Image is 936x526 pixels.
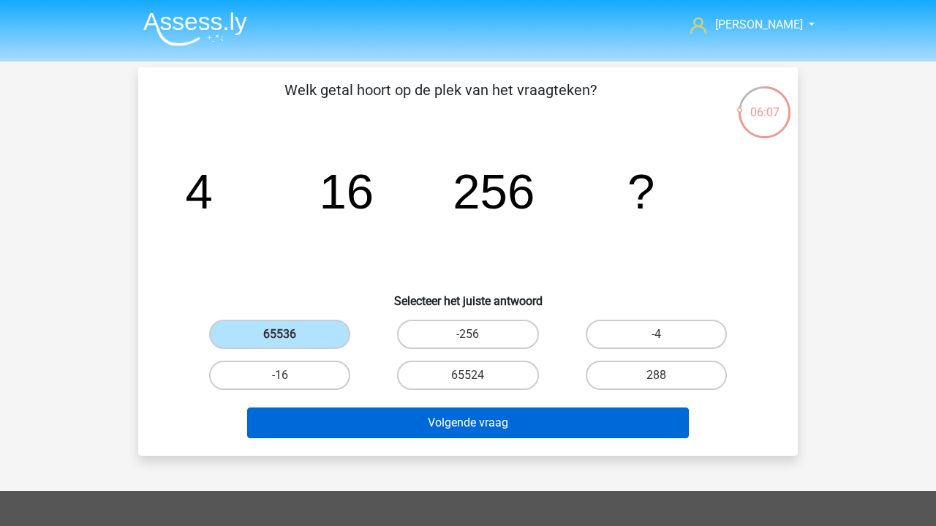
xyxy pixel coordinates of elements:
label: 65536 [209,320,350,349]
label: 65524 [397,361,538,390]
tspan: 256 [453,164,535,219]
img: Assessly [143,12,247,46]
label: 288 [586,361,727,390]
a: [PERSON_NAME] [684,16,804,34]
p: Welk getal hoort op de plek van het vraagteken? [162,79,720,123]
label: -16 [209,361,350,390]
label: -256 [397,320,538,349]
tspan: 16 [319,164,374,219]
tspan: 4 [186,164,213,219]
span: [PERSON_NAME] [715,18,803,31]
button: Volgende vraag [247,407,690,438]
div: 06:07 [737,85,792,121]
label: -4 [586,320,727,349]
tspan: ? [627,164,654,219]
h6: Selecteer het juiste antwoord [162,282,774,308]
